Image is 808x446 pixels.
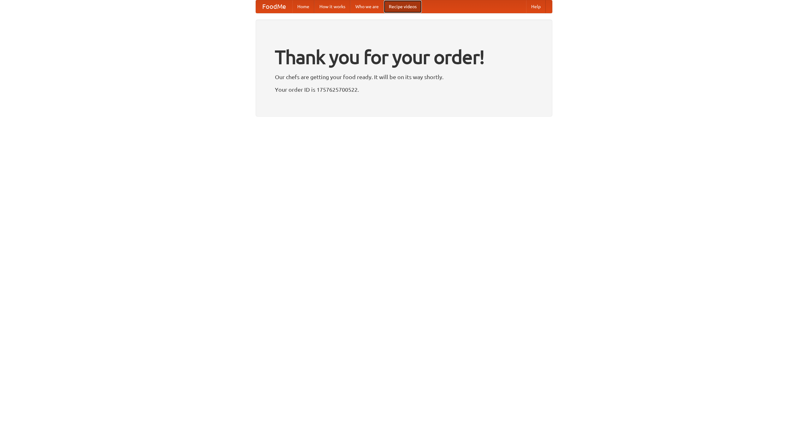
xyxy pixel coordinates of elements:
p: Our chefs are getting your food ready. It will be on its way shortly. [275,72,533,82]
a: Who we are [350,0,384,13]
p: Your order ID is 1757625700522. [275,85,533,94]
a: Recipe videos [384,0,422,13]
a: Home [292,0,314,13]
a: FoodMe [256,0,292,13]
a: Help [526,0,546,13]
h1: Thank you for your order! [275,42,533,72]
a: How it works [314,0,350,13]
